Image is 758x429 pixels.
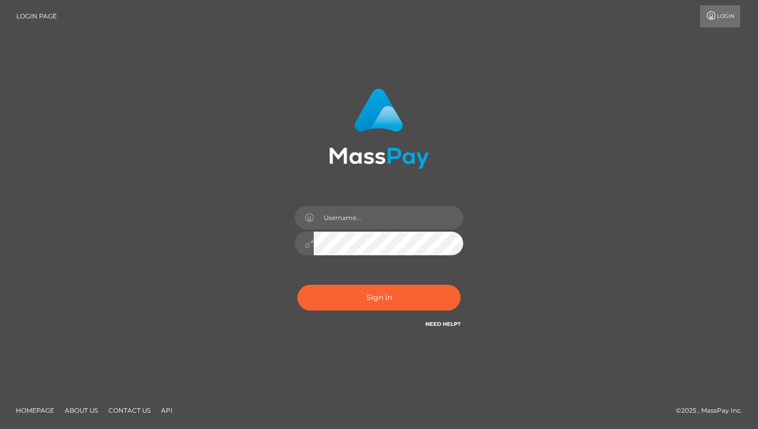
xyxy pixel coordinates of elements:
button: Sign in [297,285,461,311]
input: Username... [314,206,463,230]
img: MassPay Login [329,88,429,169]
a: Login Page [16,5,57,27]
div: © 2025 , MassPay Inc. [676,405,750,416]
a: About Us [61,402,102,418]
a: Homepage [12,402,58,418]
a: API [157,402,177,418]
a: Login [700,5,740,27]
a: Need Help? [425,321,461,327]
a: Contact Us [104,402,155,418]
